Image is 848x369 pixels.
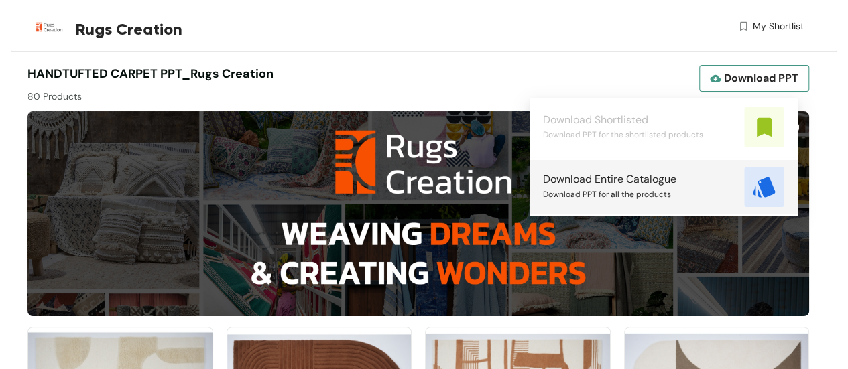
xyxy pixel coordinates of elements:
[737,19,749,33] img: wishlist
[744,107,784,147] img: Approve
[699,65,809,92] button: Download PPT
[543,172,676,187] span: Download Entire Catalogue
[27,5,71,49] img: Buyer Portal
[76,17,182,42] span: Rugs Creation
[543,187,671,202] span: Download PPT for all the products
[27,111,809,316] img: 72e5858d-4d05-4516-aca4-d7c42ac66410
[744,167,784,207] img: catlougue
[724,70,798,86] span: Download PPT
[543,127,703,142] span: Download PPT for the shortlisted products
[27,66,274,82] span: HANDTUFTED CARPET PPT_Rugs Creation
[27,83,418,104] div: 80 Products
[543,113,648,127] span: Download Shortlisted
[753,19,804,33] span: My Shortlist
